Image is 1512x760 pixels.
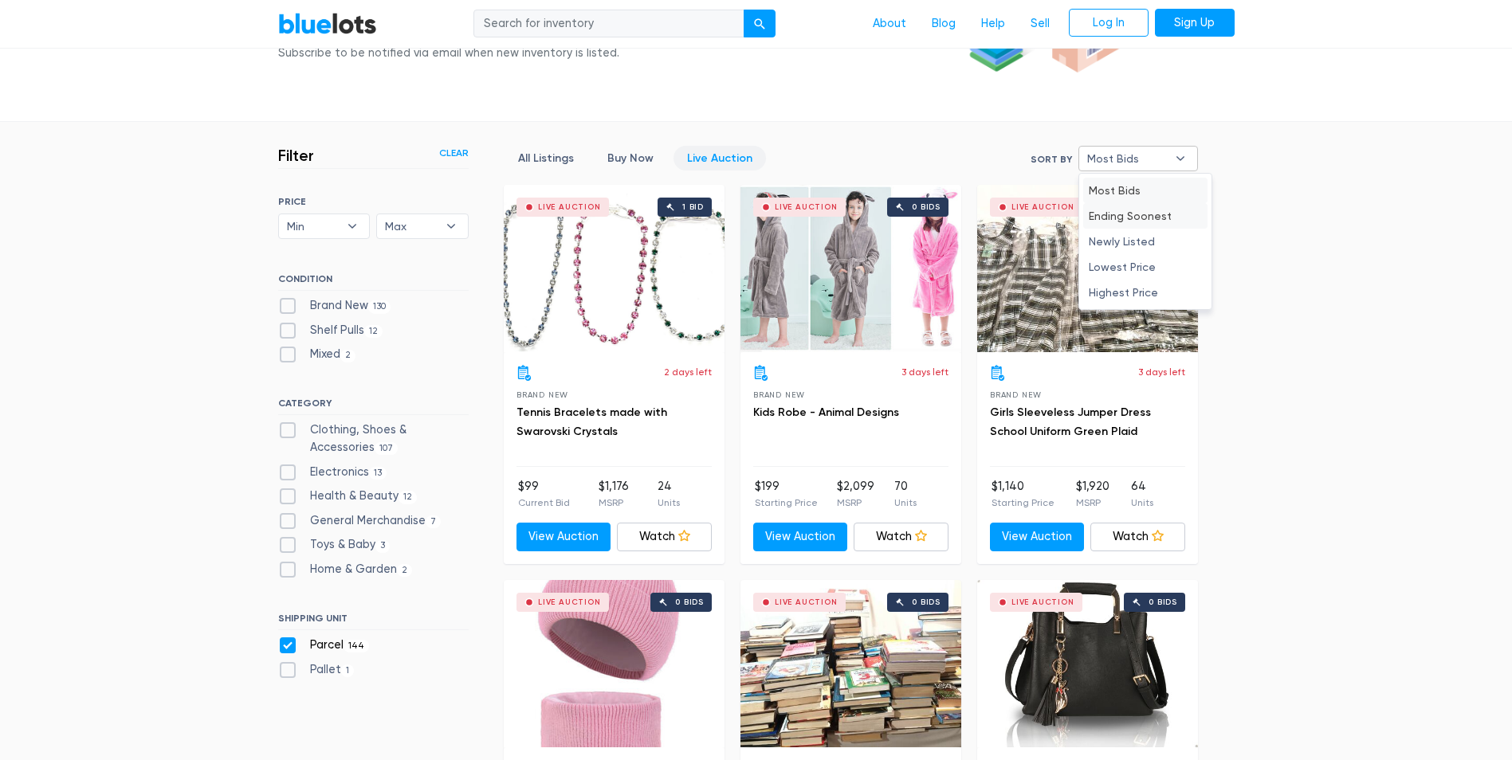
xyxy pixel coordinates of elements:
a: Live Auction 0 bids [504,580,725,747]
label: Sort By [1031,152,1072,166]
p: Units [658,496,680,510]
p: 2 days left [664,365,712,379]
p: MSRP [599,496,629,510]
a: Sign Up [1155,9,1235,37]
span: 3 [375,540,391,553]
p: Current Bid [518,496,570,510]
label: Home & Garden [278,561,413,578]
a: Buy Now [594,146,667,170]
input: Search for inventory [473,10,744,38]
li: $2,099 [837,478,874,510]
h6: SHIPPING UNIT [278,613,469,630]
span: 12 [364,325,383,338]
p: Starting Price [992,496,1054,510]
a: Watch [1090,523,1185,551]
b: ▾ [1164,147,1197,170]
label: Health & Beauty [278,488,418,505]
a: Live Auction 0 bids [977,580,1198,747]
a: View Auction [990,523,1085,551]
span: Brand New [753,390,805,399]
span: 2 [397,564,413,577]
li: $199 [755,478,818,510]
div: Live Auction [775,203,838,211]
b: ▾ [336,214,369,238]
a: Watch [854,523,948,551]
div: 0 bids [912,598,941,606]
li: Ending Soonest [1083,203,1208,229]
div: Subscribe to be notified via email when new inventory is listed. [278,45,624,62]
label: Clothing, Shoes & Accessories [278,421,469,456]
div: 0 bids [1149,598,1177,606]
a: Tennis Bracelets made with Swarovski Crystals [516,405,667,438]
span: 2 [340,350,356,362]
a: Live Auction 0 bids [977,185,1198,352]
p: Units [894,496,917,510]
span: 144 [344,640,370,652]
li: $1,920 [1076,478,1109,510]
label: General Merchandise [278,512,442,530]
li: $99 [518,478,570,510]
p: Starting Price [755,496,818,510]
p: 3 days left [1138,365,1185,379]
span: 12 [399,491,418,503]
li: Lowest Price [1083,254,1208,280]
h6: CATEGORY [278,398,469,415]
label: Shelf Pulls [278,322,383,339]
h6: CONDITION [278,273,469,291]
label: Toys & Baby [278,536,391,554]
span: 107 [375,442,399,455]
div: 0 bids [912,203,941,211]
a: View Auction [753,523,848,551]
span: Most Bids [1087,147,1167,170]
a: Live Auction 1 bid [504,185,725,352]
span: 13 [369,467,387,480]
div: Live Auction [538,203,601,211]
div: Live Auction [1011,598,1074,606]
span: Min [287,214,340,238]
div: 0 bids [675,598,704,606]
a: BlueLots [278,12,377,35]
p: Units [1131,496,1153,510]
span: Max [385,214,438,238]
a: View Auction [516,523,611,551]
a: Live Auction [674,146,766,170]
a: Help [968,9,1018,39]
a: Watch [617,523,712,551]
li: 70 [894,478,917,510]
label: Electronics [278,464,387,481]
a: Clear [439,146,469,160]
p: MSRP [837,496,874,510]
a: Blog [919,9,968,39]
h6: PRICE [278,196,469,207]
li: Highest Price [1083,280,1208,305]
span: 130 [368,300,391,313]
label: Mixed [278,346,356,363]
li: 64 [1131,478,1153,510]
a: Girls Sleeveless Jumper Dress School Uniform Green Plaid [990,405,1151,438]
h3: Filter [278,146,314,165]
span: Brand New [990,390,1042,399]
span: Brand New [516,390,568,399]
a: About [860,9,919,39]
div: Live Auction [775,598,838,606]
a: All Listings [505,146,587,170]
div: 1 bid [682,203,704,211]
b: ▾ [434,214,468,238]
a: Kids Robe - Animal Designs [753,405,899,419]
li: $1,140 [992,478,1054,510]
li: Newly Listed [1083,229,1208,254]
li: Most Bids [1083,178,1208,203]
label: Brand New [278,297,391,315]
span: 7 [426,515,442,528]
label: Pallet [278,661,355,679]
a: Live Auction 0 bids [740,185,961,352]
a: Log In [1069,9,1149,37]
div: Live Auction [1011,203,1074,211]
a: Sell [1018,9,1062,39]
p: 3 days left [901,365,948,379]
div: Live Auction [538,598,601,606]
li: $1,176 [599,478,629,510]
li: 24 [658,478,680,510]
p: MSRP [1076,496,1109,510]
label: Parcel [278,637,370,654]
